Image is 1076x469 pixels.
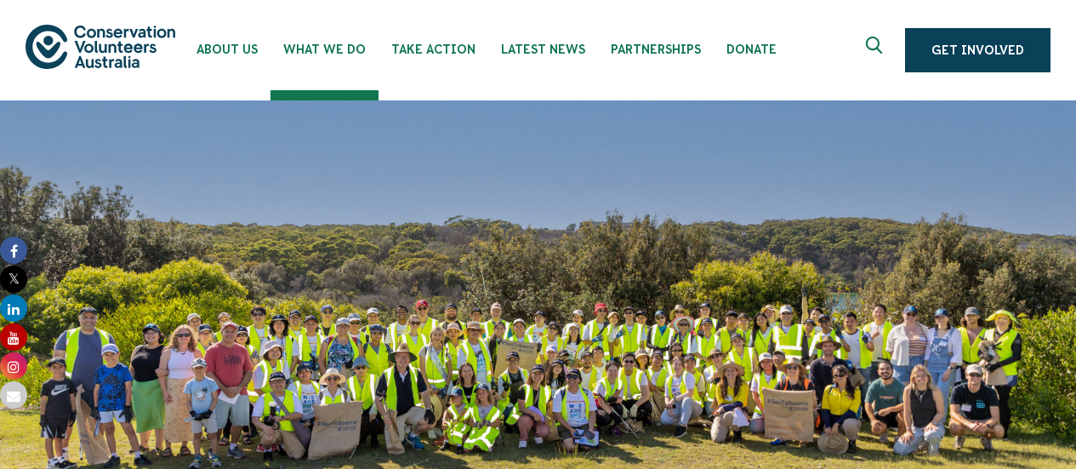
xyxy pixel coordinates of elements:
button: Expand search box Close search box [856,30,897,71]
img: logo.svg [26,25,175,68]
span: Expand search box [866,37,887,64]
span: Donate [726,43,777,56]
span: Partnerships [611,43,701,56]
span: What We Do [283,43,366,56]
span: Take Action [391,43,475,56]
span: Latest News [501,43,585,56]
a: Get Involved [905,28,1050,72]
span: About Us [196,43,258,56]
